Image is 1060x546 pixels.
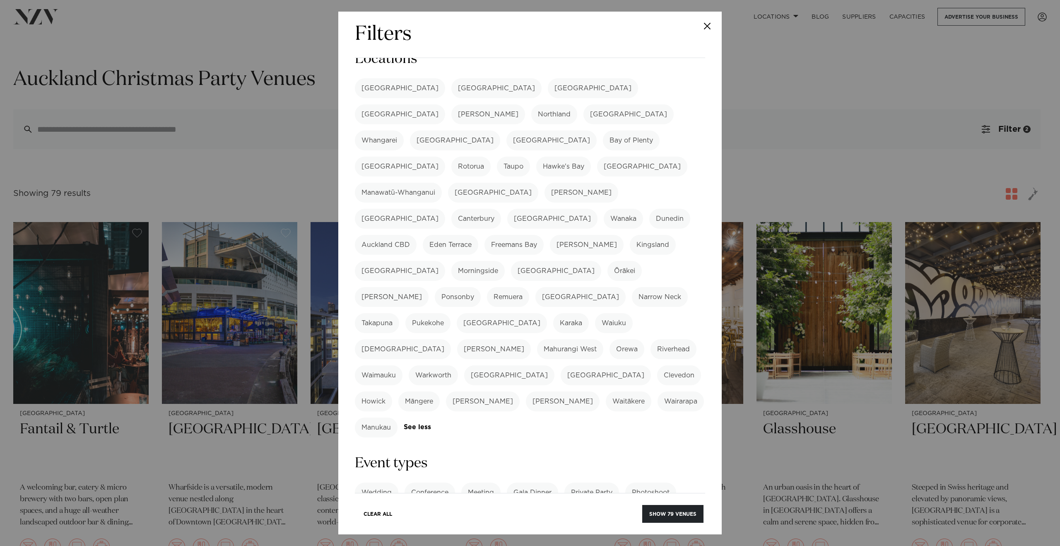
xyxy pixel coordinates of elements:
label: [GEOGRAPHIC_DATA] [507,209,597,229]
label: Remuera [487,287,529,307]
label: Meeting [461,483,501,503]
label: [GEOGRAPHIC_DATA] [511,261,601,281]
label: Kingsland [630,235,676,255]
label: Bay of Plenty [603,130,660,150]
label: Mahurangi West [537,339,603,359]
label: [GEOGRAPHIC_DATA] [355,78,445,98]
label: Howick [355,391,392,411]
label: Conference [405,483,455,503]
label: Waiuku [595,313,633,333]
label: Pukekohe [405,313,450,333]
label: Eden Terrace [423,235,478,255]
label: Wanaka [604,209,643,229]
label: Gala Dinner [507,483,558,503]
h2: Filters [355,22,412,48]
label: Karaka [553,313,589,333]
label: [GEOGRAPHIC_DATA] [548,78,638,98]
label: [GEOGRAPHIC_DATA] [597,157,687,176]
label: Warkworth [409,365,458,385]
h3: Locations [355,50,705,68]
label: Orewa [609,339,644,359]
label: [PERSON_NAME] [544,183,618,203]
label: Clevedon [657,365,701,385]
label: [GEOGRAPHIC_DATA] [506,130,597,150]
label: Canterbury [451,209,501,229]
label: Manukau [355,418,397,437]
label: Hawke's Bay [536,157,591,176]
label: [GEOGRAPHIC_DATA] [448,183,538,203]
label: Waimauku [355,365,402,385]
label: Wairarapa [658,391,704,411]
label: Morningside [451,261,505,281]
label: Riverhead [650,339,696,359]
label: Wedding [355,483,398,503]
label: Rotorua [451,157,491,176]
label: Freemans Bay [484,235,544,255]
label: Takapuna [355,313,399,333]
label: [DEMOGRAPHIC_DATA] [355,339,451,359]
label: Māngere [398,391,440,411]
label: [GEOGRAPHIC_DATA] [583,104,674,124]
button: Show 79 venues [642,505,703,523]
label: Auckland CBD [355,235,417,255]
label: [PERSON_NAME] [355,287,429,307]
label: [PERSON_NAME] [446,391,520,411]
label: Waitākere [606,391,651,411]
label: [GEOGRAPHIC_DATA] [464,365,554,385]
label: [GEOGRAPHIC_DATA] [451,78,542,98]
label: [GEOGRAPHIC_DATA] [355,209,445,229]
label: Narrow Neck [632,287,688,307]
label: [GEOGRAPHIC_DATA] [535,287,626,307]
label: [PERSON_NAME] [457,339,531,359]
label: [PERSON_NAME] [526,391,600,411]
label: Dunedin [649,209,690,229]
label: Ōrākei [607,261,642,281]
h3: Event types [355,454,705,473]
label: [GEOGRAPHIC_DATA] [355,261,445,281]
label: Ponsonby [435,287,481,307]
label: Taupo [497,157,530,176]
label: Northland [531,104,577,124]
label: Photoshoot [625,483,676,503]
label: [GEOGRAPHIC_DATA] [410,130,500,150]
label: Manawatū-Whanganui [355,183,442,203]
label: [PERSON_NAME] [451,104,525,124]
label: [PERSON_NAME] [550,235,624,255]
label: [GEOGRAPHIC_DATA] [355,157,445,176]
button: Clear All [357,505,399,523]
label: Private Party [564,483,619,503]
button: Close [693,12,722,41]
label: Whangarei [355,130,404,150]
label: [GEOGRAPHIC_DATA] [561,365,651,385]
label: [GEOGRAPHIC_DATA] [457,313,547,333]
label: [GEOGRAPHIC_DATA] [355,104,445,124]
